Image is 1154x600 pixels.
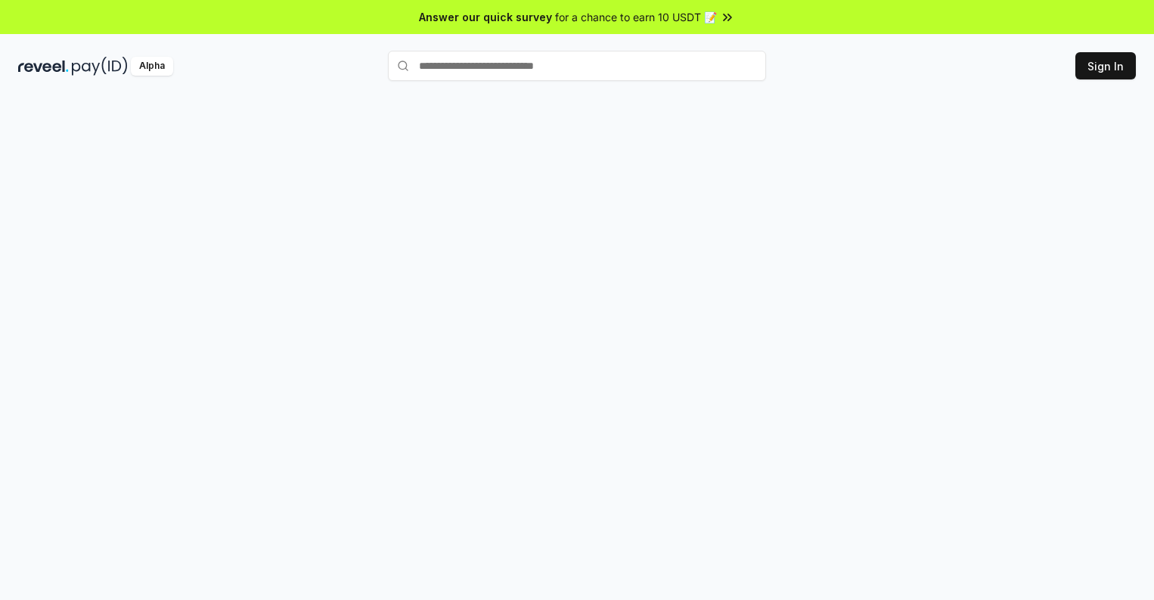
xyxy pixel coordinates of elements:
[419,9,552,25] span: Answer our quick survey
[1075,52,1136,79] button: Sign In
[131,57,173,76] div: Alpha
[18,57,69,76] img: reveel_dark
[72,57,128,76] img: pay_id
[555,9,717,25] span: for a chance to earn 10 USDT 📝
